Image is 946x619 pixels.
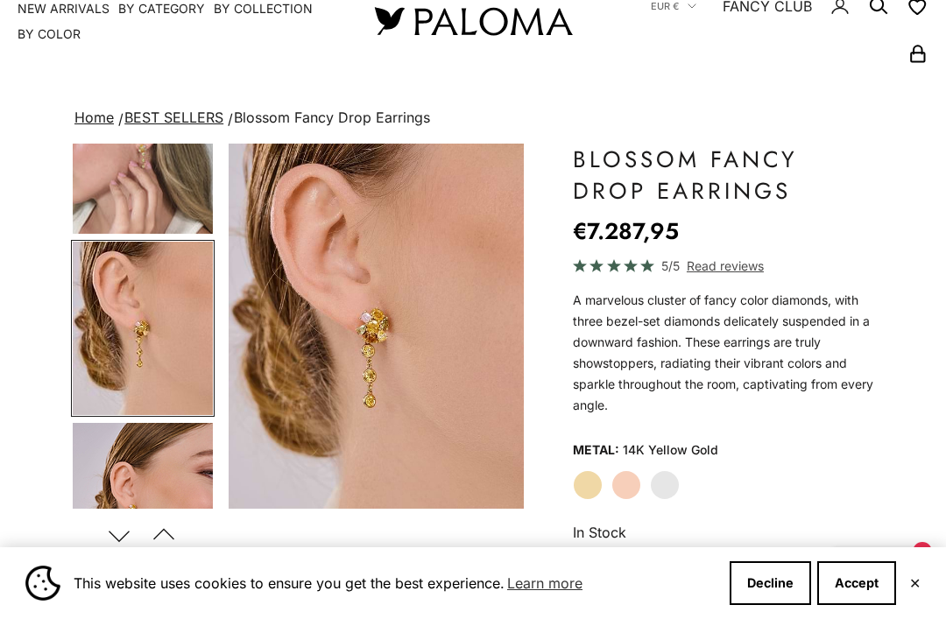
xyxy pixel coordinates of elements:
[74,570,716,596] span: This website uses cookies to ensure you get the best experience.
[229,144,524,508] img: #YellowGold #WhiteGold #RoseGold
[73,423,213,596] img: #YellowGold #WhiteGold #RoseGold
[573,256,875,276] a: 5/5 Read reviews
[71,59,215,236] button: Go to item 4
[573,214,679,249] sale-price: €7.287,95
[661,256,680,276] span: 5/5
[817,561,896,605] button: Accept
[573,521,875,544] p: In Stock
[229,144,524,508] div: Item 5 of 13
[234,109,430,126] span: Blossom Fancy Drop Earrings
[573,437,619,463] legend: Metal:
[623,437,718,463] variant-option-value: 14K Yellow Gold
[71,421,215,598] button: Go to item 6
[74,109,114,126] a: Home
[73,242,213,415] img: #YellowGold #WhiteGold #RoseGold
[71,106,875,130] nav: breadcrumbs
[573,290,875,416] p: A marvelous cluster of fancy color diamonds, with three bezel-set diamonds delicately suspended i...
[909,578,921,588] button: Close
[124,109,223,126] a: BEST SELLERS
[25,566,60,601] img: Cookie banner
[573,144,875,207] h1: Blossom Fancy Drop Earrings
[730,561,811,605] button: Decline
[73,60,213,234] img: #YellowGold #RoseGold #WhiteGold
[71,240,215,417] button: Go to item 5
[18,25,81,43] summary: By Color
[687,256,764,276] span: Read reviews
[505,570,585,596] a: Learn more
